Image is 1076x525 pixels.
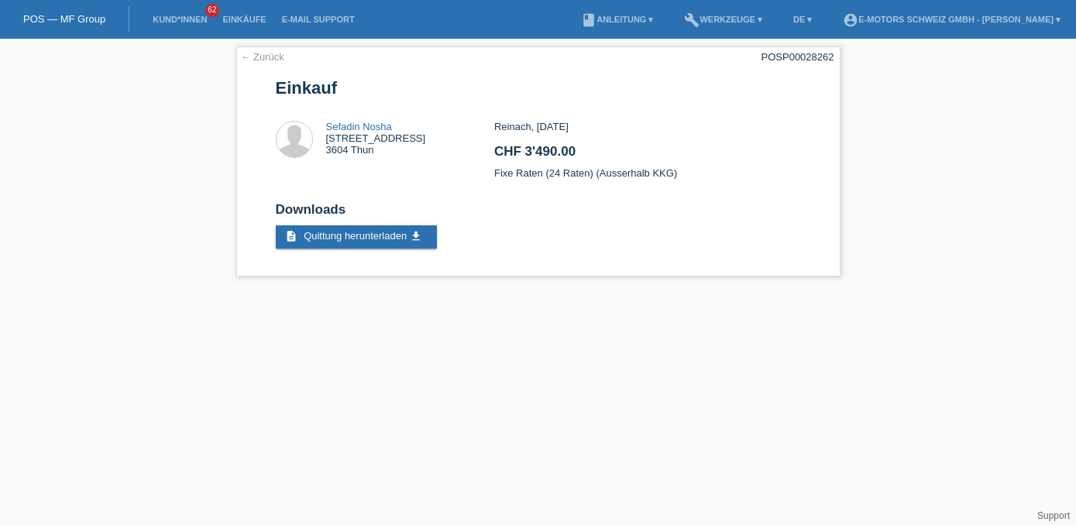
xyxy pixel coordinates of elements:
[843,12,858,28] i: account_circle
[276,78,801,98] h1: Einkauf
[573,15,661,24] a: bookAnleitung ▾
[494,121,800,190] div: Reinach, [DATE] Fixe Raten (24 Raten) (Ausserhalb KKG)
[676,15,770,24] a: buildWerkzeuge ▾
[581,12,596,28] i: book
[835,15,1068,24] a: account_circleE-Motors Schweiz GmbH - [PERSON_NAME] ▾
[215,15,273,24] a: Einkäufe
[145,15,215,24] a: Kund*innen
[276,225,437,249] a: description Quittung herunterladen get_app
[276,202,801,225] h2: Downloads
[326,121,392,132] a: Sefadin Nosha
[786,15,820,24] a: DE ▾
[274,15,363,24] a: E-Mail Support
[494,144,800,167] h2: CHF 3'490.00
[241,51,284,63] a: ← Zurück
[23,13,105,25] a: POS — MF Group
[205,4,219,17] span: 62
[684,12,700,28] i: build
[285,230,297,242] i: description
[761,51,834,63] div: POSP00028262
[326,121,426,156] div: [STREET_ADDRESS] 3604 Thun
[304,230,407,242] span: Quittung herunterladen
[410,230,422,242] i: get_app
[1037,510,1070,521] a: Support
